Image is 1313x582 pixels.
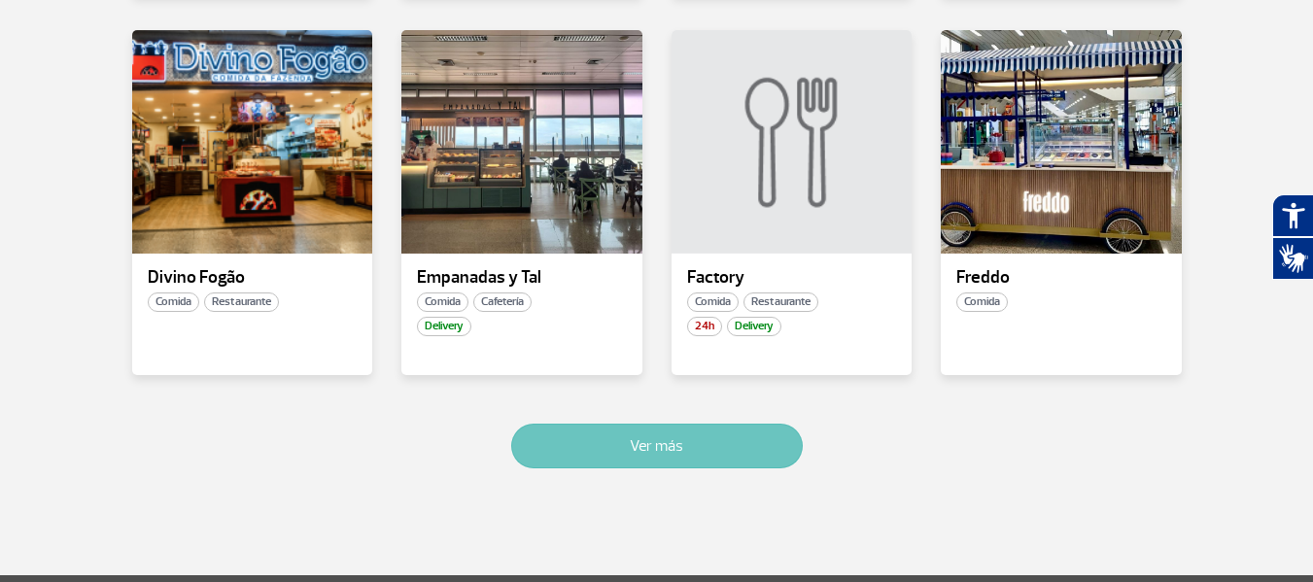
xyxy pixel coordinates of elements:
[956,268,1166,288] p: Freddo
[148,292,199,312] span: Comida
[727,317,781,336] span: Delivery
[473,292,532,312] span: Cafetería
[1272,194,1313,237] button: Abrir recursos assistivos.
[687,317,722,336] span: 24h
[743,292,818,312] span: Restaurante
[148,268,358,288] p: Divino Fogão
[417,292,468,312] span: Comida
[511,424,803,468] button: Ver más
[1272,194,1313,280] div: Plugin de acessibilidade da Hand Talk.
[687,292,739,312] span: Comida
[204,292,279,312] span: Restaurante
[956,292,1008,312] span: Comida
[417,268,627,288] p: Empanadas y Tal
[687,268,897,288] p: Factory
[1272,237,1313,280] button: Abrir tradutor de língua de sinais.
[417,317,471,336] span: Delivery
